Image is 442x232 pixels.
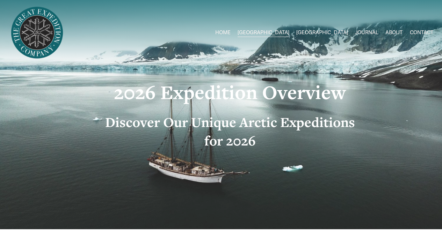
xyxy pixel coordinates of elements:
[385,28,403,38] a: ABOUT
[215,28,231,38] a: HOME
[296,28,348,38] a: folder dropdown
[9,5,65,61] img: Arctic Expeditions
[296,28,348,37] span: [GEOGRAPHIC_DATA]
[410,28,433,38] a: CONTACT
[105,113,358,150] strong: Discover Our Unique Arctic Expeditions for 2026
[114,79,346,105] strong: 2026 Expedition Overview
[238,28,289,38] a: folder dropdown
[355,28,378,38] a: JOURNAL
[238,28,289,37] span: [GEOGRAPHIC_DATA]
